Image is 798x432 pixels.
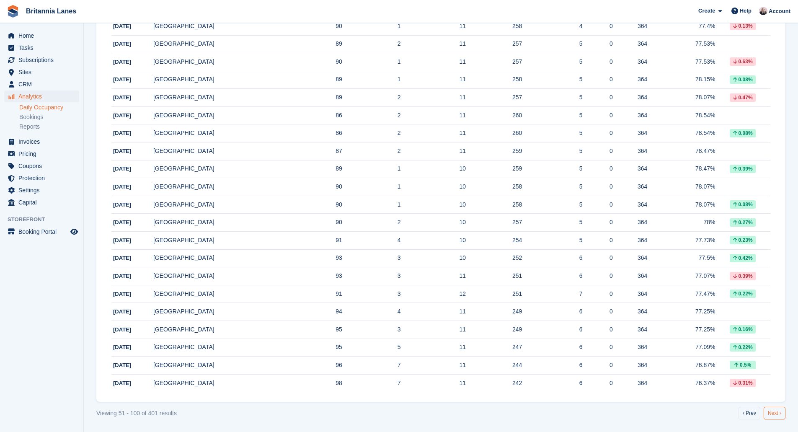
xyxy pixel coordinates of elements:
[342,285,401,303] td: 3
[400,178,466,196] td: 10
[283,160,342,178] td: 89
[153,178,283,196] td: [GEOGRAPHIC_DATA]
[153,357,283,375] td: [GEOGRAPHIC_DATA]
[764,407,785,419] a: Next
[153,285,283,303] td: [GEOGRAPHIC_DATA]
[583,182,613,191] div: 0
[522,22,582,31] div: 4
[153,303,283,321] td: [GEOGRAPHIC_DATA]
[4,91,79,102] a: menu
[613,339,647,357] td: 364
[730,343,756,352] div: 0.22%
[400,35,466,53] td: 11
[730,290,756,298] div: 0.22%
[583,361,613,370] div: 0
[647,249,715,267] td: 77.5%
[522,111,582,120] div: 5
[113,184,131,190] span: [DATE]
[466,57,522,66] div: 257
[466,75,522,84] div: 258
[342,249,401,267] td: 3
[613,71,647,89] td: 364
[613,178,647,196] td: 364
[283,321,342,339] td: 95
[342,178,401,196] td: 1
[583,129,613,137] div: 0
[342,267,401,285] td: 3
[400,357,466,375] td: 11
[18,42,69,54] span: Tasks
[613,374,647,392] td: 364
[730,165,756,173] div: 0.39%
[342,303,401,321] td: 4
[613,303,647,321] td: 364
[583,200,613,209] div: 0
[113,362,131,368] span: [DATE]
[113,166,131,172] span: [DATE]
[19,113,79,121] a: Bookings
[400,249,466,267] td: 10
[613,53,647,71] td: 364
[647,196,715,214] td: 78.07%
[342,17,401,35] td: 1
[283,285,342,303] td: 91
[769,7,790,16] span: Account
[613,249,647,267] td: 364
[283,374,342,392] td: 98
[400,71,466,89] td: 11
[522,75,582,84] div: 5
[283,249,342,267] td: 93
[466,111,522,120] div: 260
[153,267,283,285] td: [GEOGRAPHIC_DATA]
[730,254,756,262] div: 0.42%
[466,200,522,209] div: 258
[737,407,787,419] nav: Pages
[522,200,582,209] div: 5
[342,160,401,178] td: 1
[647,232,715,250] td: 77.73%
[522,254,582,262] div: 6
[613,214,647,232] td: 364
[522,307,582,316] div: 6
[647,89,715,107] td: 78.07%
[18,184,69,196] span: Settings
[466,236,522,245] div: 254
[153,53,283,71] td: [GEOGRAPHIC_DATA]
[647,71,715,89] td: 78.15%
[522,57,582,66] div: 5
[759,7,767,15] img: Alexandra Lane
[113,255,131,261] span: [DATE]
[7,5,19,18] img: stora-icon-8386f47178a22dfd0bd8f6a31ec36ba5ce8667c1dd55bd0f319d3a0aa187defe.svg
[466,343,522,352] div: 247
[18,172,69,184] span: Protection
[522,147,582,155] div: 5
[4,54,79,66] a: menu
[342,339,401,357] td: 5
[18,54,69,66] span: Subscriptions
[583,57,613,66] div: 0
[522,325,582,334] div: 6
[400,321,466,339] td: 11
[730,22,756,30] div: 0.13%
[342,142,401,160] td: 2
[647,17,715,35] td: 77.4%
[613,196,647,214] td: 364
[4,148,79,160] a: menu
[400,196,466,214] td: 10
[400,17,466,35] td: 11
[113,148,131,154] span: [DATE]
[19,123,79,131] a: Reports
[153,214,283,232] td: [GEOGRAPHIC_DATA]
[96,409,177,418] div: Viewing 51 - 100 of 401 results
[4,184,79,196] a: menu
[4,30,79,41] a: menu
[522,93,582,102] div: 5
[466,93,522,102] div: 257
[613,321,647,339] td: 364
[730,200,756,209] div: 0.08%
[113,130,131,136] span: [DATE]
[283,53,342,71] td: 90
[400,53,466,71] td: 11
[583,111,613,120] div: 0
[466,290,522,298] div: 251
